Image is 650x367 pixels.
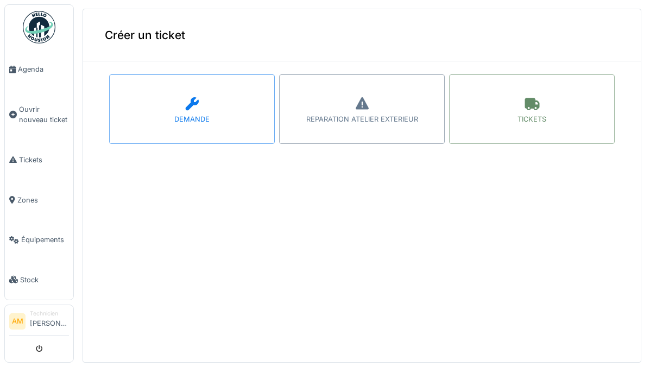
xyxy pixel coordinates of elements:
span: Stock [20,275,69,285]
div: Technicien [30,309,69,318]
a: AM Technicien[PERSON_NAME] [9,309,69,336]
span: Ouvrir nouveau ticket [19,104,69,125]
div: REPARATION ATELIER EXTERIEUR [306,114,418,124]
li: [PERSON_NAME] [30,309,69,333]
img: Badge_color-CXgf-gQk.svg [23,11,55,43]
span: Équipements [21,235,69,245]
a: Ouvrir nouveau ticket [5,90,73,140]
a: Tickets [5,140,73,180]
a: Agenda [5,49,73,90]
div: Créer un ticket [83,9,641,61]
span: Tickets [19,155,69,165]
li: AM [9,313,26,330]
a: Équipements [5,220,73,260]
a: Zones [5,180,73,220]
a: Stock [5,260,73,300]
span: Agenda [18,64,69,74]
div: DEMANDE [174,114,210,124]
span: Zones [17,195,69,205]
div: TICKETS [518,114,546,124]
